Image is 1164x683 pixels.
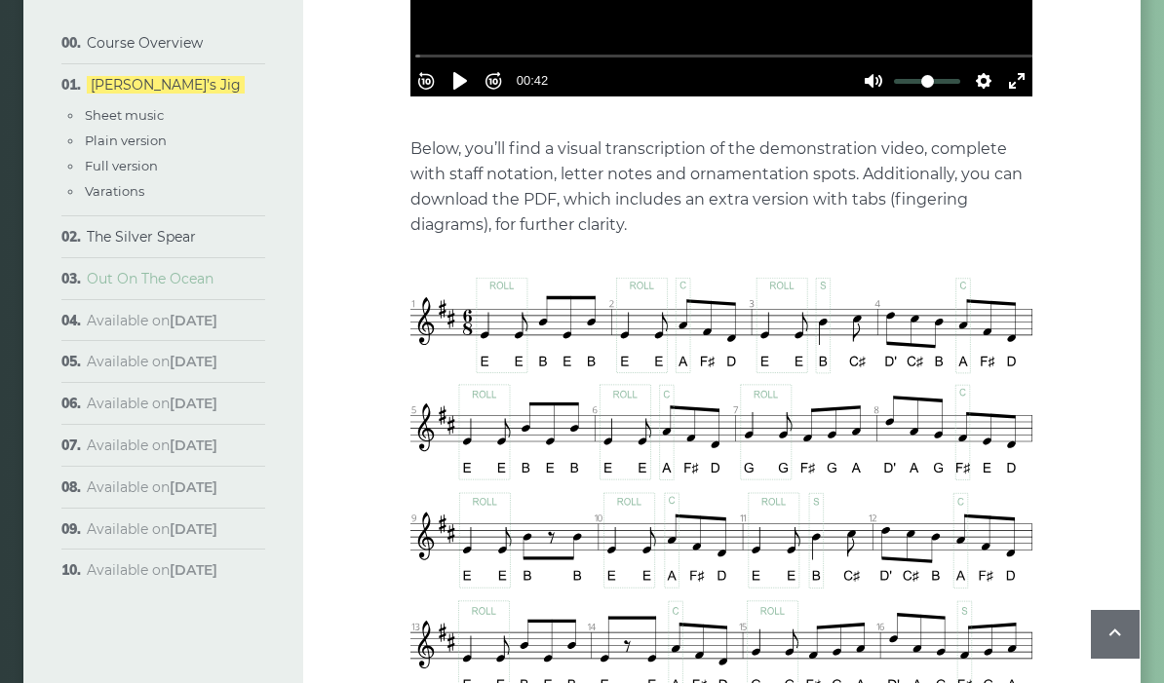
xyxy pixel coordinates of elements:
span: Available on [87,312,217,329]
span: Available on [87,520,217,538]
strong: [DATE] [170,561,217,579]
a: Sheet music [85,107,164,123]
strong: [DATE] [170,312,217,329]
a: Varations [85,183,144,199]
strong: [DATE] [170,395,217,412]
a: The Silver Spear [87,228,196,246]
span: Available on [87,561,217,579]
span: Available on [87,395,217,412]
strong: [DATE] [170,353,217,370]
a: Full version [85,158,158,173]
span: Available on [87,353,217,370]
a: Out On The Ocean [87,270,213,287]
a: [PERSON_NAME]’s Jig [87,76,245,94]
a: Course Overview [87,34,203,52]
a: Plain version [85,133,167,148]
span: Available on [87,436,217,454]
strong: [DATE] [170,436,217,454]
strong: [DATE] [170,520,217,538]
span: Available on [87,478,217,496]
strong: [DATE] [170,478,217,496]
p: Below, you’ll find a visual transcription of the demonstration video, complete with staff notatio... [410,136,1032,238]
